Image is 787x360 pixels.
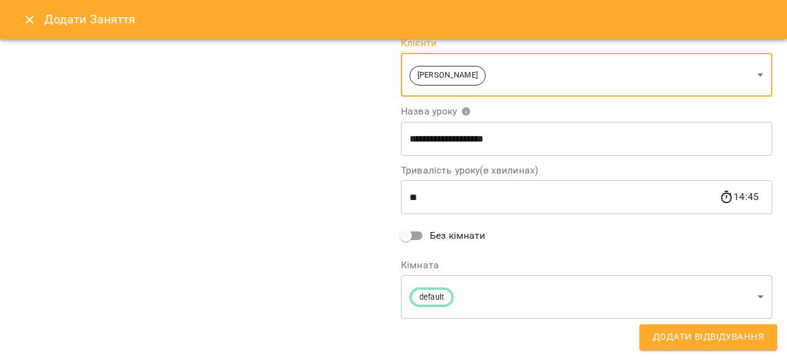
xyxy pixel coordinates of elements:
svg: Вкажіть назву уроку або виберіть клієнтів [461,106,471,116]
span: Назва уроку [401,106,471,116]
div: default [401,275,772,319]
h6: Додати Заняття [44,10,772,29]
button: Close [15,5,44,34]
button: Додати Відвідування [639,324,777,350]
label: Тривалість уроку(в хвилинах) [401,166,772,175]
span: default [412,292,451,303]
span: Без кімнати [430,228,486,243]
label: Кімната [401,260,772,270]
div: [PERSON_NAME] [401,53,772,97]
label: Клієнти [401,38,772,48]
span: Додати Відвідування [653,329,764,345]
span: [PERSON_NAME] [410,70,485,81]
